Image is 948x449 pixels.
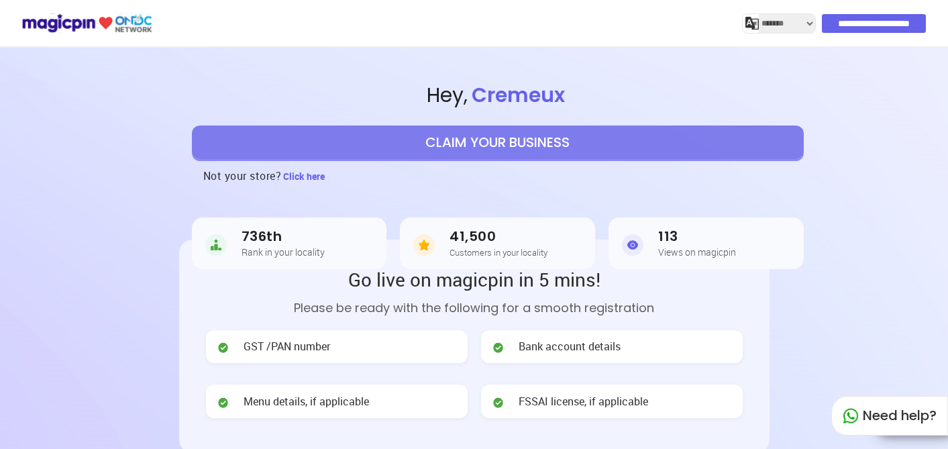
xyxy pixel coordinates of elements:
[21,11,152,35] img: ondc-logo-new-small.8a59708e.svg
[492,396,505,409] img: check
[48,81,948,110] span: Hey ,
[203,159,282,193] h3: Not your store?
[244,394,369,409] span: Menu details, if applicable
[244,339,330,354] span: GST /PAN number
[519,339,621,354] span: Bank account details
[206,299,743,317] p: Please be ready with the following for a smooth registration
[450,229,547,244] h3: 41,500
[217,341,230,354] img: check
[492,341,505,354] img: check
[242,247,325,257] h5: Rank in your locality
[843,408,859,424] img: whatapp_green.7240e66a.svg
[519,394,648,409] span: FSSAI license, if applicable
[658,247,736,257] h5: Views on magicpin
[206,266,743,292] h2: Go live on magicpin in 5 mins!
[745,17,759,30] img: j2MGCQAAAABJRU5ErkJggg==
[450,248,547,257] h5: Customers in your locality
[217,396,230,409] img: check
[413,232,435,258] img: Customers
[658,229,736,244] h3: 113
[192,126,804,159] button: CLAIM YOUR BUSINESS
[622,232,643,258] img: Views
[283,170,325,183] span: Click here
[468,81,569,109] span: Cremeux
[831,396,948,436] div: Need help?
[242,229,325,244] h3: 736th
[205,232,227,258] img: Rank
